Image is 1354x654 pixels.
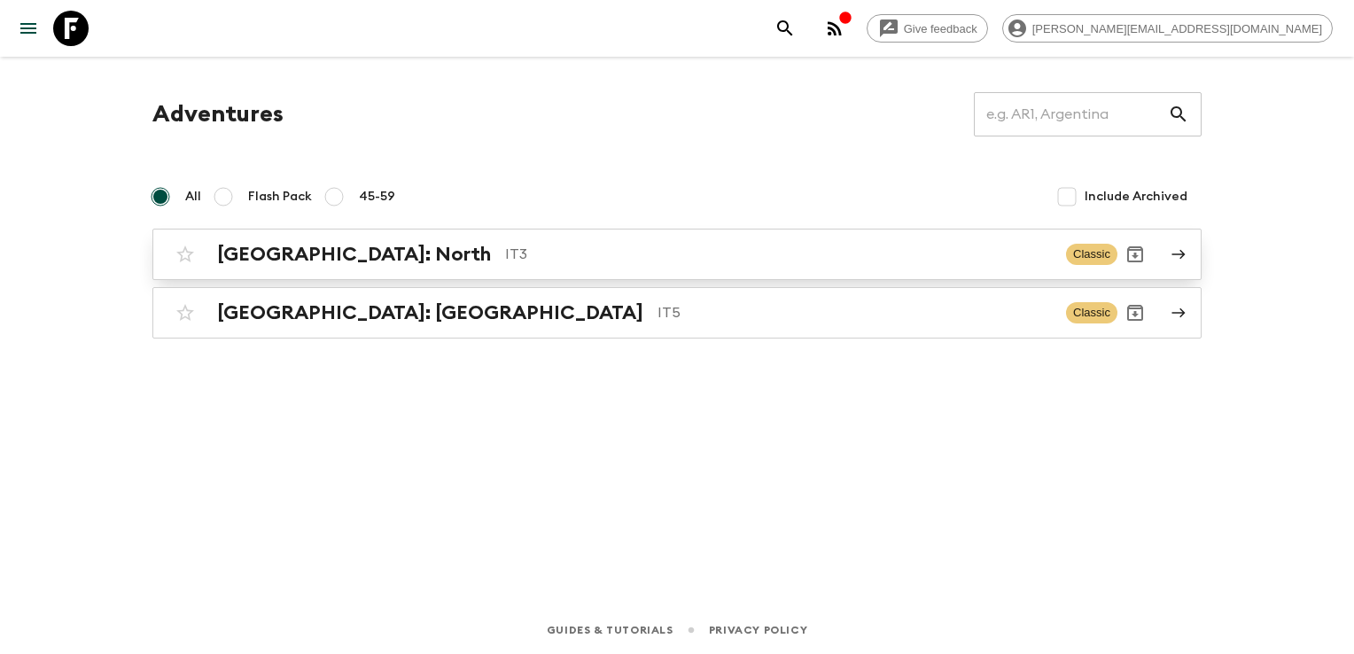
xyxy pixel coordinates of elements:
[185,188,201,206] span: All
[1002,14,1333,43] div: [PERSON_NAME][EMAIL_ADDRESS][DOMAIN_NAME]
[359,188,395,206] span: 45-59
[152,97,284,132] h1: Adventures
[547,620,673,640] a: Guides & Tutorials
[1023,22,1332,35] span: [PERSON_NAME][EMAIL_ADDRESS][DOMAIN_NAME]
[1085,188,1187,206] span: Include Archived
[1117,237,1153,272] button: Archive
[217,243,491,266] h2: [GEOGRAPHIC_DATA]: North
[152,229,1202,280] a: [GEOGRAPHIC_DATA]: NorthIT3ClassicArchive
[894,22,987,35] span: Give feedback
[658,302,1052,323] p: IT5
[11,11,46,46] button: menu
[709,620,807,640] a: Privacy Policy
[248,188,312,206] span: Flash Pack
[767,11,803,46] button: search adventures
[1117,295,1153,331] button: Archive
[974,90,1168,139] input: e.g. AR1, Argentina
[1066,302,1117,323] span: Classic
[867,14,988,43] a: Give feedback
[217,301,643,324] h2: [GEOGRAPHIC_DATA]: [GEOGRAPHIC_DATA]
[505,244,1052,265] p: IT3
[152,287,1202,339] a: [GEOGRAPHIC_DATA]: [GEOGRAPHIC_DATA]IT5ClassicArchive
[1066,244,1117,265] span: Classic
